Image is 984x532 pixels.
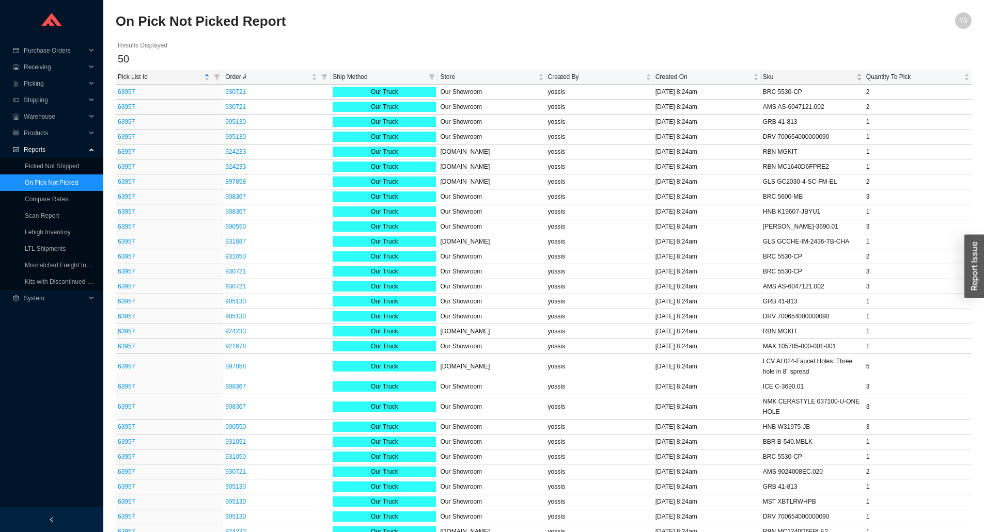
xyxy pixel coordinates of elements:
[118,268,135,275] a: 63957
[546,85,653,100] td: yossis
[333,466,436,477] div: Our Truck
[118,328,135,335] a: 63957
[438,339,545,354] td: Our Showroom
[761,204,864,219] td: HNB K19607-JBYU1
[225,72,309,82] span: Order #
[333,87,436,97] div: Our Truck
[116,12,758,30] h2: On Pick Not Picked Report
[333,422,436,432] div: Our Truck
[864,339,972,354] td: 1
[864,279,972,294] td: 3
[653,420,761,434] td: [DATE] 8:24am
[118,178,135,185] a: 63957
[12,147,20,153] span: fund
[653,174,761,189] td: [DATE] 8:24am
[333,117,436,127] div: Our Truck
[24,75,86,92] span: Picking
[225,343,246,350] a: 921678
[333,147,436,157] div: Our Truck
[653,100,761,115] td: [DATE] 8:24am
[12,130,20,136] span: read
[333,361,436,372] div: Our Truck
[333,401,436,412] div: Our Truck
[225,438,246,445] a: 931051
[546,219,653,234] td: yossis
[761,354,864,379] td: LCV AL024-Faucet Holes: Three hole in 8" spread
[333,511,436,522] div: Our Truck
[438,159,545,174] td: [DOMAIN_NAME]
[653,379,761,394] td: [DATE] 8:24am
[761,249,864,264] td: BRC 5530-CP
[761,464,864,479] td: AMS 9024008EC.020
[864,189,972,204] td: 3
[25,212,59,219] a: Scan Report
[653,339,761,354] td: [DATE] 8:24am
[24,290,86,307] span: System
[225,513,246,520] a: 905130
[655,72,751,82] span: Created On
[653,249,761,264] td: [DATE] 8:24am
[225,283,246,290] a: 930721
[118,468,135,475] a: 63957
[653,204,761,219] td: [DATE] 8:24am
[864,494,972,509] td: 1
[12,295,20,301] span: setting
[864,144,972,159] td: 1
[864,434,972,449] td: 1
[548,72,644,82] span: Created By
[118,163,135,170] a: 63957
[118,118,135,125] a: 63957
[653,189,761,204] td: [DATE] 8:24am
[25,163,79,170] a: Picked Not Shipped
[438,144,545,159] td: [DOMAIN_NAME]
[546,309,653,324] td: yossis
[864,70,972,85] th: Quantity To Pick sortable
[225,238,246,245] a: 931887
[333,326,436,336] div: Our Truck
[24,108,86,125] span: Warehouse
[118,423,135,430] a: 63957
[118,40,970,51] div: Results Displayed
[225,498,246,505] a: 905130
[761,494,864,509] td: MST XBTLRWHPB
[546,189,653,204] td: yossis
[761,449,864,464] td: BRC 5530-CP
[118,438,135,445] a: 63957
[225,313,246,320] a: 905130
[24,141,86,158] span: Reports
[438,394,545,420] td: Our Showroom
[653,449,761,464] td: [DATE] 8:24am
[546,204,653,219] td: yossis
[438,379,545,394] td: Our Showroom
[438,70,545,85] th: Store sortable
[761,509,864,524] td: DRV 700654000000090
[225,468,246,475] a: 930721
[866,72,962,82] span: Quantity To Pick
[118,133,135,140] a: 63957
[333,236,436,247] div: Our Truck
[118,253,135,260] a: 63957
[333,206,436,217] div: Our Truck
[761,115,864,130] td: GRB 41-813
[959,12,967,29] span: YS
[864,420,972,434] td: 3
[118,363,135,370] a: 63957
[118,453,135,460] a: 63957
[546,279,653,294] td: yossis
[761,234,864,249] td: GLS GCCHE-IM-2436-TB-CHA
[118,513,135,520] a: 63957
[333,496,436,507] div: Our Truck
[653,494,761,509] td: [DATE] 8:24am
[438,264,545,279] td: Our Showroom
[214,74,220,80] span: filter
[438,494,545,509] td: Our Showroom
[546,70,653,85] th: Created By sortable
[118,313,135,320] a: 63957
[546,144,653,159] td: yossis
[864,204,972,219] td: 1
[333,221,436,232] div: Our Truck
[333,296,436,307] div: Our Truck
[761,394,864,420] td: NMK CERASTYLE 037100-U-ONE HOLE
[225,268,246,275] a: 930721
[546,420,653,434] td: yossis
